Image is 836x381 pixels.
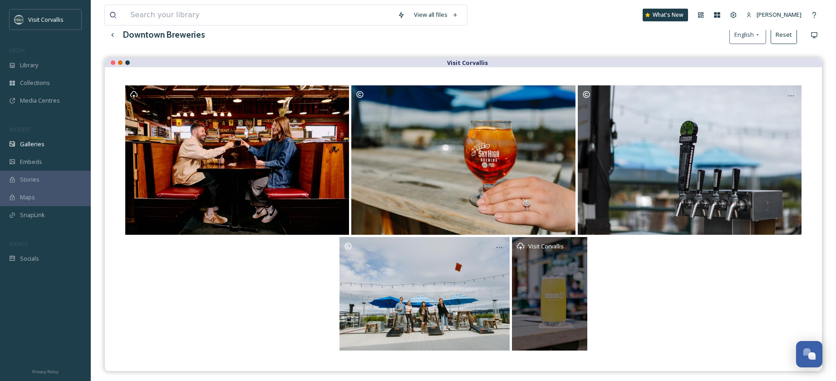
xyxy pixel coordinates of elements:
span: SOCIALS [9,240,27,247]
input: Search your library [126,5,393,25]
img: visit-corvallis-badge-dark-blue-orange%281%29.png [15,15,24,24]
span: Library [20,61,38,69]
span: Galleries [20,140,44,148]
a: What's New [643,9,688,21]
a: [PERSON_NAME] [742,6,806,24]
span: WIDGETS [9,126,30,133]
span: MEDIA [9,47,25,54]
span: Collections [20,79,50,87]
a: Opens media popup. Media description: Sky High Brewing Corvallis Oregon (16).jpg. [576,85,803,235]
a: Opens media popup. Media description: Sky High Brewing Corvallis Oregon (6).jpg. [350,85,577,235]
a: Opens media popup. Media description: A group of friends play games at the Biere Library in Corva... [124,85,350,235]
span: Visit Corvallis [528,242,564,250]
button: Open Chat [796,341,822,367]
span: [PERSON_NAME] [757,10,802,19]
a: Opens media popup. Media description: Food and outdoor dining at Block 15.. [511,237,589,351]
span: Media Centres [20,96,60,105]
a: View all files [409,6,462,24]
strong: Visit Corvallis [447,59,488,67]
h3: Downtown Breweries [123,28,205,41]
button: Reset [771,25,797,44]
a: Opens media popup. Media description: Sky High Brewing Corvallis Oregon, MAC. No Credit. [338,237,511,351]
span: SnapLink [20,211,45,219]
span: Privacy Policy [32,369,59,375]
a: Privacy Policy [32,366,59,376]
span: Stories [20,175,39,184]
span: Maps [20,193,35,202]
span: English [734,30,754,39]
span: Socials [20,254,39,263]
span: Visit Corvallis [28,15,64,24]
span: Embeds [20,158,42,166]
